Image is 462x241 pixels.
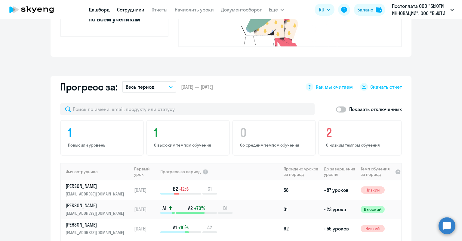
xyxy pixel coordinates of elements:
[160,169,201,174] span: Прогресс за период
[117,7,144,13] a: Сотрудники
[66,202,128,209] p: [PERSON_NAME]
[281,180,322,200] td: 58
[315,4,334,16] button: RU
[392,2,448,17] p: Постоплата ООО "БЬЮТИ ИННОВАЦИИ", ООО "БЬЮТИ ИННОВАЦИИ"
[126,83,155,90] p: Весь период
[269,6,278,13] span: Ещё
[269,4,284,16] button: Ещё
[61,163,132,180] th: Имя сотрудника
[361,206,385,213] span: Высокий
[66,183,128,189] p: [PERSON_NAME]
[370,84,402,90] span: Скачать отчет
[132,200,160,219] td: [DATE]
[221,7,262,13] a: Документооборот
[162,205,166,211] span: A1
[132,163,160,180] th: Первый урок
[175,7,214,13] a: Начислить уроки
[66,202,131,217] a: [PERSON_NAME][EMAIL_ADDRESS][DOMAIN_NAME]
[349,106,402,113] p: Показать отключенных
[357,6,373,13] div: Баланс
[173,186,178,192] span: B2
[361,186,385,194] span: Низкий
[354,4,385,16] button: Балансbalance
[326,125,396,140] h4: 2
[178,224,189,231] span: +10%
[322,163,358,180] th: До завершения уровня
[361,225,385,232] span: Низкий
[68,125,138,140] h4: 1
[322,200,358,219] td: ~23 урока
[207,224,212,231] span: A2
[179,186,189,192] span: -12%
[281,200,322,219] td: 31
[66,191,128,197] p: [EMAIL_ADDRESS][DOMAIN_NAME]
[66,229,128,236] p: [EMAIL_ADDRESS][DOMAIN_NAME]
[152,7,168,13] a: Отчеты
[316,84,353,90] span: Как мы считаем
[66,183,131,197] a: [PERSON_NAME][EMAIL_ADDRESS][DOMAIN_NAME]
[281,219,322,238] td: 92
[60,103,315,115] input: Поиск по имени, email, продукту или статусу
[188,205,193,211] span: A2
[154,142,224,148] p: С высоким темпом обучения
[322,180,358,200] td: ~87 уроков
[132,180,160,200] td: [DATE]
[223,205,227,211] span: B1
[376,7,382,13] img: balance
[281,163,322,180] th: Пройдено уроков за период
[181,84,213,90] span: [DATE] — [DATE]
[89,7,110,13] a: Дашборд
[154,125,224,140] h4: 1
[66,221,128,228] p: [PERSON_NAME]
[194,205,205,211] span: +70%
[122,81,176,93] button: Весь период
[319,6,324,13] span: RU
[208,186,212,192] span: C1
[322,219,358,238] td: ~55 уроков
[361,166,393,177] span: Темп обучения за период
[66,221,131,236] a: [PERSON_NAME][EMAIL_ADDRESS][DOMAIN_NAME]
[66,210,128,217] p: [EMAIL_ADDRESS][DOMAIN_NAME]
[173,224,177,231] span: A1
[60,81,117,93] h2: Прогресс за:
[389,2,457,17] button: Постоплата ООО "БЬЮТИ ИННОВАЦИИ", ООО "БЬЮТИ ИННОВАЦИИ"
[68,142,138,148] p: Повысили уровень
[132,219,160,238] td: [DATE]
[326,142,396,148] p: С низким темпом обучения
